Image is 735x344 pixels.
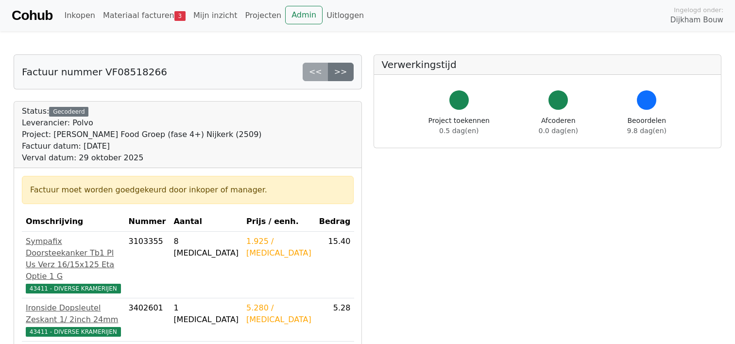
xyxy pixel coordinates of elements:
div: 1 [MEDICAL_DATA] [173,302,239,326]
span: 0.0 dag(en) [539,127,578,135]
span: 43411 - DIVERSE KRAMERIJEN [26,284,121,293]
div: Status: [22,105,262,164]
div: Beoordelen [627,116,667,136]
td: 15.40 [315,232,355,298]
a: Admin [285,6,323,24]
span: 3 [174,11,186,21]
td: 3103355 [125,232,170,298]
a: Uitloggen [323,6,368,25]
th: Bedrag [315,212,355,232]
div: 1.925 / [MEDICAL_DATA] [246,236,311,259]
th: Aantal [170,212,242,232]
div: Afcoderen [539,116,578,136]
a: Ironside Dopsleutel Zeskant 1/ 2inch 24mm43411 - DIVERSE KRAMERIJEN [26,302,121,337]
div: Project: [PERSON_NAME] Food Groep (fase 4+) Nijkerk (2509) [22,129,262,140]
h5: Verwerkingstijd [382,59,714,70]
div: 8 [MEDICAL_DATA] [173,236,239,259]
h5: Factuur nummer VF08518266 [22,66,167,78]
div: Factuur moet worden goedgekeurd door inkoper of manager. [30,184,345,196]
a: Materiaal facturen3 [99,6,189,25]
span: Ingelogd onder: [674,5,723,15]
span: 43411 - DIVERSE KRAMERIJEN [26,327,121,337]
span: 0.5 dag(en) [439,127,479,135]
div: Ironside Dopsleutel Zeskant 1/ 2inch 24mm [26,302,121,326]
div: Leverancier: Polvo [22,117,262,129]
a: >> [328,63,354,81]
th: Omschrijving [22,212,125,232]
td: 3402601 [125,298,170,342]
a: Projecten [241,6,285,25]
span: Dijkham Bouw [670,15,723,26]
td: 5.28 [315,298,355,342]
th: Nummer [125,212,170,232]
div: Sympafix Doorsteekanker Tb1 Pl Us Verz 16/15x125 Eta Optie 1 G [26,236,121,282]
div: 5.280 / [MEDICAL_DATA] [246,302,311,326]
span: 9.8 dag(en) [627,127,667,135]
a: Mijn inzicht [189,6,241,25]
a: Sympafix Doorsteekanker Tb1 Pl Us Verz 16/15x125 Eta Optie 1 G43411 - DIVERSE KRAMERIJEN [26,236,121,294]
div: Factuur datum: [DATE] [22,140,262,152]
div: Gecodeerd [49,107,88,117]
th: Prijs / eenh. [242,212,315,232]
a: Inkopen [60,6,99,25]
a: Cohub [12,4,52,27]
div: Verval datum: 29 oktober 2025 [22,152,262,164]
div: Project toekennen [428,116,490,136]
